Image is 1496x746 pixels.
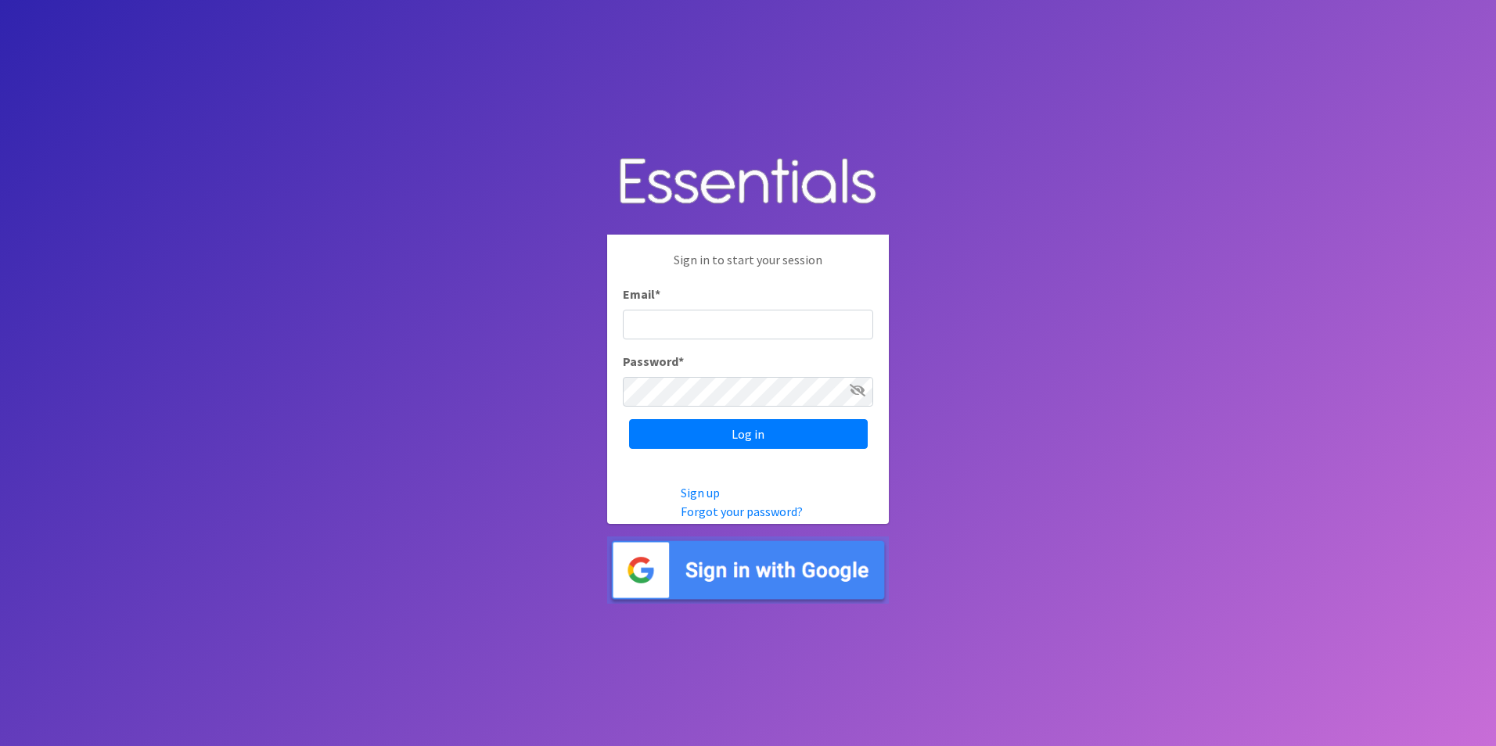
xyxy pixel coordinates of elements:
[623,352,684,371] label: Password
[681,504,803,519] a: Forgot your password?
[623,250,873,285] p: Sign in to start your session
[655,286,660,302] abbr: required
[681,485,720,500] a: Sign up
[607,536,889,604] img: Sign in with Google
[678,353,684,369] abbr: required
[623,285,660,303] label: Email
[607,142,889,223] img: Human Essentials
[629,419,868,449] input: Log in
